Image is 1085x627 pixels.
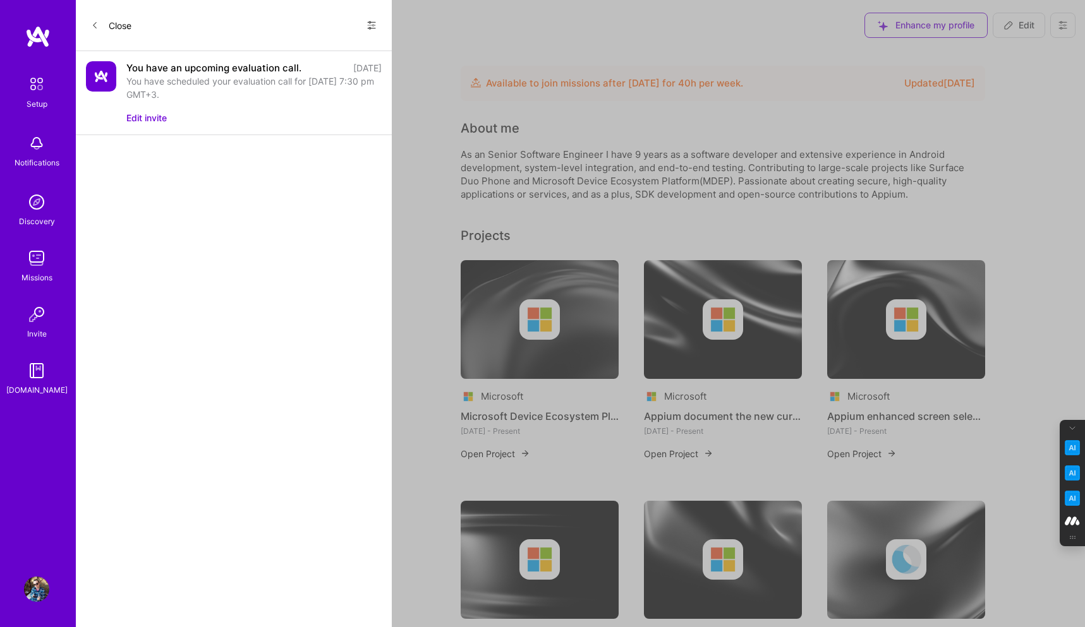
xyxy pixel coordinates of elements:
[126,111,167,124] button: Edit invite
[19,215,55,228] div: Discovery
[1065,491,1080,506] img: Jargon Buster icon
[6,383,68,397] div: [DOMAIN_NAME]
[23,71,50,97] img: setup
[91,15,131,35] button: Close
[24,246,49,271] img: teamwork
[21,271,52,284] div: Missions
[126,75,382,101] div: You have scheduled your evaluation call for [DATE] 7:30 pm GMT+3.
[126,61,301,75] div: You have an upcoming evaluation call.
[27,327,47,340] div: Invite
[86,61,116,92] img: Company Logo
[1065,465,1080,481] img: Email Tone Analyzer icon
[1065,440,1080,455] img: Key Point Extractor icon
[25,25,51,48] img: logo
[21,576,52,602] a: User Avatar
[24,189,49,215] img: discovery
[24,302,49,327] img: Invite
[24,358,49,383] img: guide book
[27,97,47,110] div: Setup
[353,61,382,75] div: [DATE]
[24,576,49,602] img: User Avatar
